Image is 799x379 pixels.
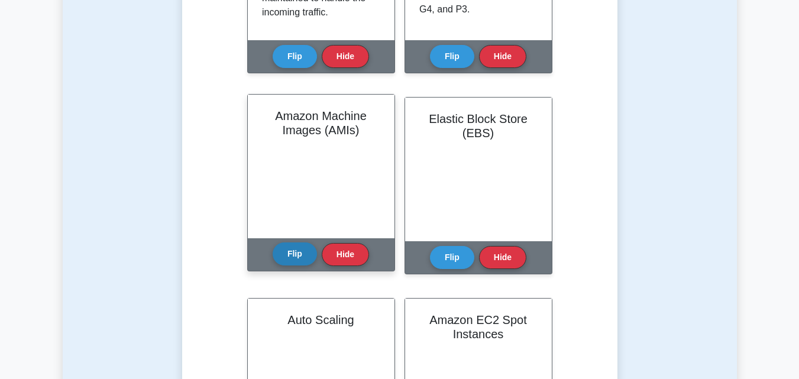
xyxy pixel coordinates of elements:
[273,242,317,265] button: Flip
[322,45,369,68] button: Hide
[430,246,474,269] button: Flip
[419,112,538,140] h2: Elastic Block Store (EBS)
[273,45,317,68] button: Flip
[430,45,474,68] button: Flip
[322,243,369,266] button: Hide
[262,313,380,327] h2: Auto Scaling
[262,109,380,137] h2: Amazon Machine Images (AMIs)
[479,45,526,68] button: Hide
[479,246,526,269] button: Hide
[419,313,538,341] h2: Amazon EC2 Spot Instances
